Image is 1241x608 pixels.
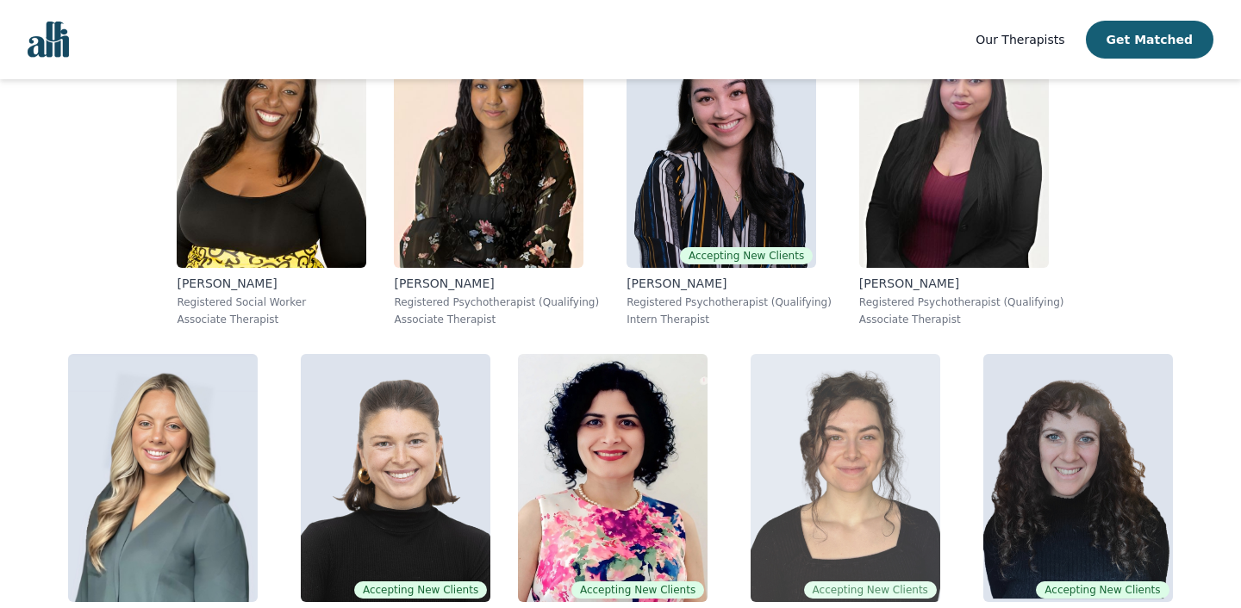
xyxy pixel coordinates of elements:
[1036,581,1169,599] span: Accepting New Clients
[394,275,599,292] p: [PERSON_NAME]
[845,6,1078,340] a: Sonya_Mahil[PERSON_NAME]Registered Psychotherapist (Qualifying)Associate Therapist
[751,354,940,602] img: Chloe_Ives
[177,295,366,309] p: Registered Social Worker
[354,581,487,599] span: Accepting New Clients
[983,354,1173,602] img: Shira_Blake
[177,313,366,326] p: Associate Therapist
[680,247,813,264] span: Accepting New Clients
[627,275,832,292] p: [PERSON_NAME]
[859,20,1049,268] img: Sonya_Mahil
[627,295,832,309] p: Registered Psychotherapist (Qualifying)
[627,313,832,326] p: Intern Therapist
[518,354,708,602] img: Ghazaleh_Bozorg
[177,20,366,268] img: Natasha_Halliday
[859,275,1064,292] p: [PERSON_NAME]
[163,6,380,340] a: Natasha_Halliday[PERSON_NAME]Registered Social WorkerAssociate Therapist
[394,20,583,268] img: Shanta_Persaud
[301,354,490,602] img: Abby_Tait
[1086,21,1213,59] button: Get Matched
[394,313,599,326] p: Associate Therapist
[380,6,613,340] a: Shanta_Persaud[PERSON_NAME]Registered Psychotherapist (Qualifying)Associate Therapist
[627,20,816,268] img: Angela_Fedorouk
[804,581,937,599] span: Accepting New Clients
[394,295,599,309] p: Registered Psychotherapist (Qualifying)
[28,22,69,58] img: alli logo
[976,33,1064,47] span: Our Therapists
[613,6,845,340] a: Angela_FedoroukAccepting New Clients[PERSON_NAME]Registered Psychotherapist (Qualifying)Intern Th...
[976,29,1064,50] a: Our Therapists
[859,313,1064,326] p: Associate Therapist
[571,581,704,599] span: Accepting New Clients
[859,295,1064,309] p: Registered Psychotherapist (Qualifying)
[68,354,258,602] img: Selena_Armstrong
[177,275,366,292] p: [PERSON_NAME]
